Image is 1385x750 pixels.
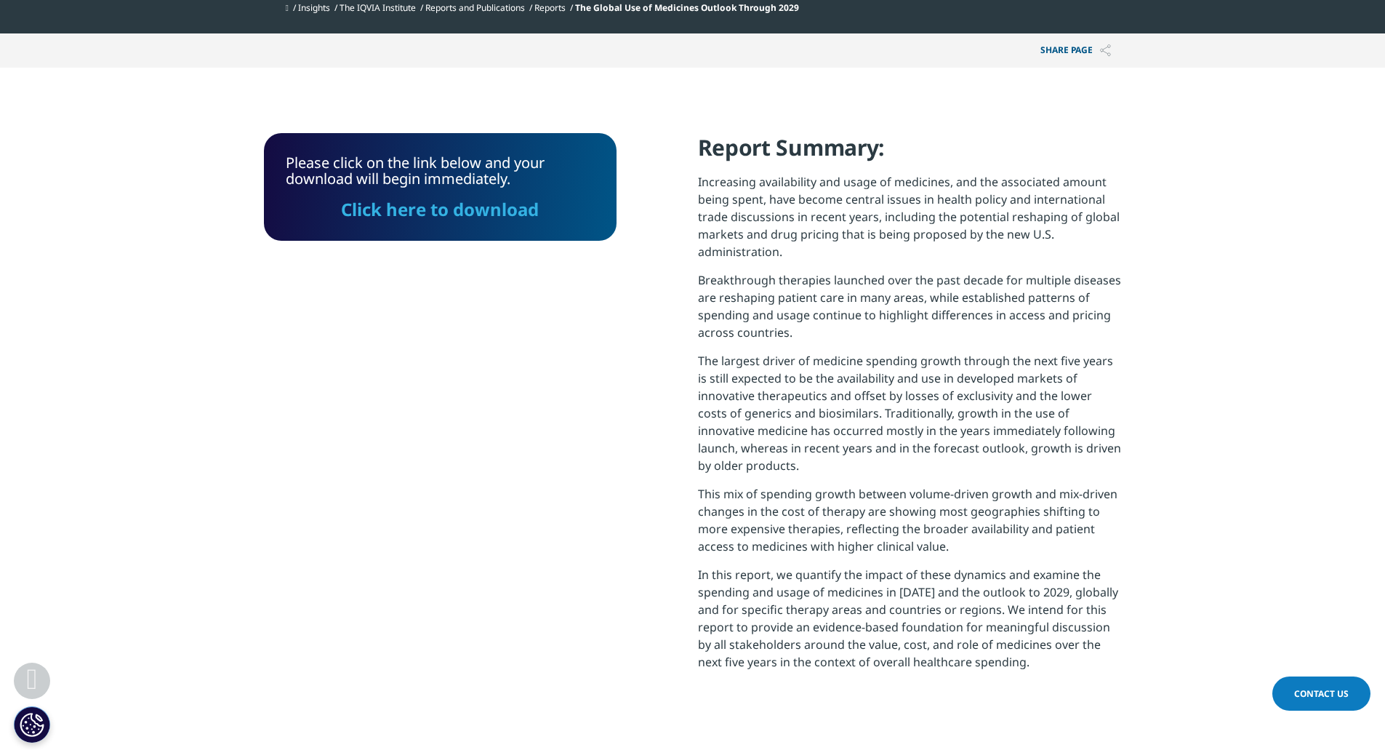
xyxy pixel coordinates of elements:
[698,173,1122,271] p: Increasing availability and usage of medicines, and the associated amount being spent, have becom...
[698,352,1122,485] p: The largest driver of medicine spending growth through the next five years is still expected to b...
[425,1,525,14] a: Reports and Publications
[1294,687,1349,700] span: Contact Us
[698,485,1122,566] p: This mix of spending growth between volume-driven growth and mix-driven changes in the cost of th...
[698,133,1122,173] h4: Report Summary:
[286,155,595,219] div: Please click on the link below and your download will begin immediately.
[1272,677,1370,711] a: Contact Us
[1100,44,1111,57] img: Share PAGE
[575,1,799,14] span: The Global Use of Medicines Outlook Through 2029
[698,566,1122,682] p: In this report, we quantify the impact of these dynamics and examine the spending and usage of me...
[534,1,566,14] a: Reports
[298,1,330,14] a: Insights
[698,271,1122,352] p: Breakthrough therapies launched over the past decade for multiple diseases are reshaping patient ...
[340,1,416,14] a: The IQVIA Institute
[1029,33,1122,68] button: Share PAGEShare PAGE
[1029,33,1122,68] p: Share PAGE
[341,197,539,221] a: Click here to download
[14,706,50,743] button: Cookies Settings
